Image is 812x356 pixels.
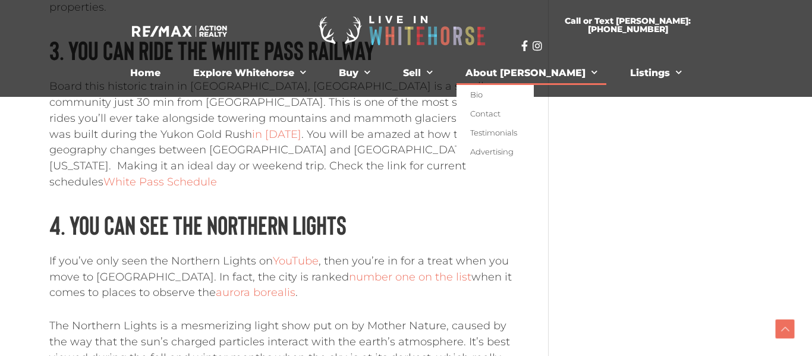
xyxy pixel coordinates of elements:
a: number one on the list [349,270,471,283]
p: If you’ve only seen the Northern Lights on , then you’re in for a treat when you move to [GEOGRAP... [49,253,512,301]
a: Bio [457,85,534,104]
a: White Pass Schedule [103,175,217,188]
ul: About [PERSON_NAME] [457,85,534,161]
a: About [PERSON_NAME] [457,61,606,85]
a: Advertising [457,142,534,161]
p: Board this historic train in [GEOGRAPHIC_DATA], [GEOGRAPHIC_DATA] is a small community just 30 mi... [49,78,512,190]
a: Sell [394,61,442,85]
a: Explore Whitehorse [184,61,315,85]
a: Home [121,61,169,85]
nav: Menu [79,61,733,85]
a: YouTube [273,254,319,267]
a: Listings [621,61,691,85]
a: Buy [330,61,379,85]
a: aurora borealis [216,286,295,299]
span: Call or Text [PERSON_NAME]: [PHONE_NUMBER] [536,17,720,33]
h2: 4. You Can See The Northern Lights [49,207,512,241]
a: Contact [457,104,534,123]
a: Testimonials [457,123,534,142]
a: in [DATE] [252,128,301,141]
a: Call or Text [PERSON_NAME]: [PHONE_NUMBER] [521,10,734,40]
